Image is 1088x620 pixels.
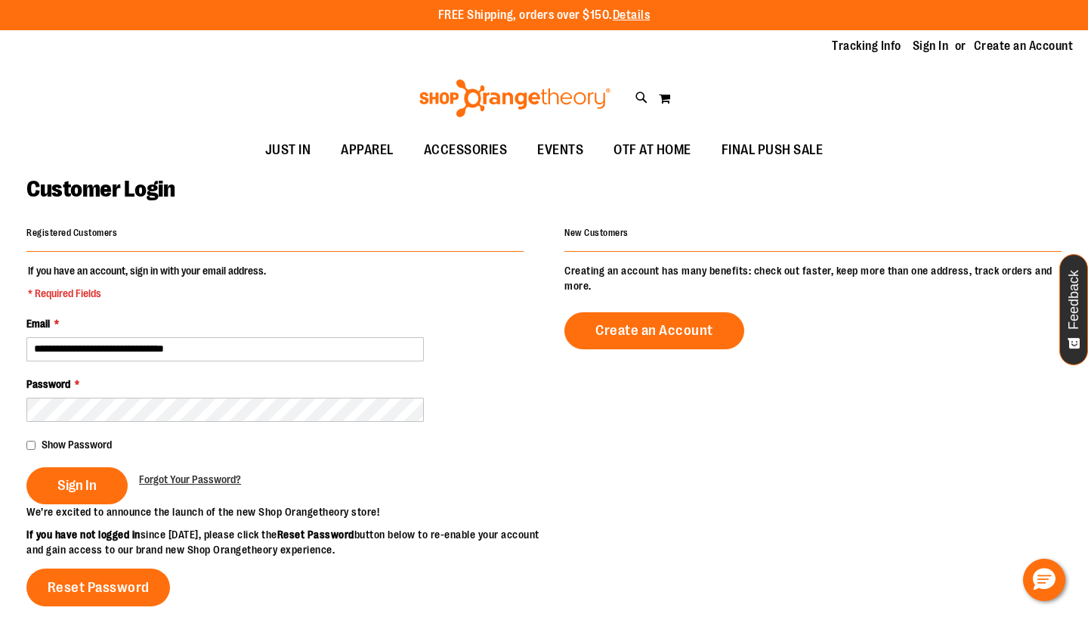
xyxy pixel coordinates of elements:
[438,7,651,24] p: FREE Shipping, orders over $150.
[832,38,901,54] a: Tracking Info
[564,312,744,349] a: Create an Account
[613,8,651,22] a: Details
[265,133,311,167] span: JUST IN
[139,472,241,487] a: Forgot Your Password?
[26,378,70,390] span: Password
[26,527,544,557] p: since [DATE], please click the button below to re-enable your account and gain access to our bran...
[277,529,354,541] strong: Reset Password
[974,38,1074,54] a: Create an Account
[564,263,1062,293] p: Creating an account has many benefits: check out faster, keep more than one address, track orders...
[42,439,112,451] span: Show Password
[26,318,50,330] span: Email
[1023,559,1065,601] button: Hello, have a question? Let’s chat.
[26,467,128,504] button: Sign In
[614,133,691,167] span: OTF AT HOME
[48,579,150,596] span: Reset Password
[564,228,629,238] strong: New Customers
[26,504,544,519] p: We’re excited to announce the launch of the new Shop Orangetheory store!
[26,228,117,238] strong: Registered Customers
[722,133,824,167] span: FINAL PUSH SALE
[57,477,97,494] span: Sign In
[26,176,175,202] span: Customer Login
[28,286,266,301] span: * Required Fields
[26,529,141,541] strong: If you have not logged in
[26,263,267,301] legend: If you have an account, sign in with your email address.
[522,133,598,168] a: EVENTS
[595,322,713,339] span: Create an Account
[537,133,583,167] span: EVENTS
[598,133,706,168] a: OTF AT HOME
[326,133,409,168] a: APPAREL
[26,569,170,606] a: Reset Password
[913,38,949,54] a: Sign In
[424,133,508,167] span: ACCESSORIES
[139,473,241,485] span: Forgot Your Password?
[1059,254,1088,365] button: Feedback - Show survey
[706,133,839,168] a: FINAL PUSH SALE
[1067,270,1081,330] span: Feedback
[341,133,394,167] span: APPAREL
[250,133,326,168] a: JUST IN
[417,79,613,117] img: Shop Orangetheory
[409,133,523,168] a: ACCESSORIES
